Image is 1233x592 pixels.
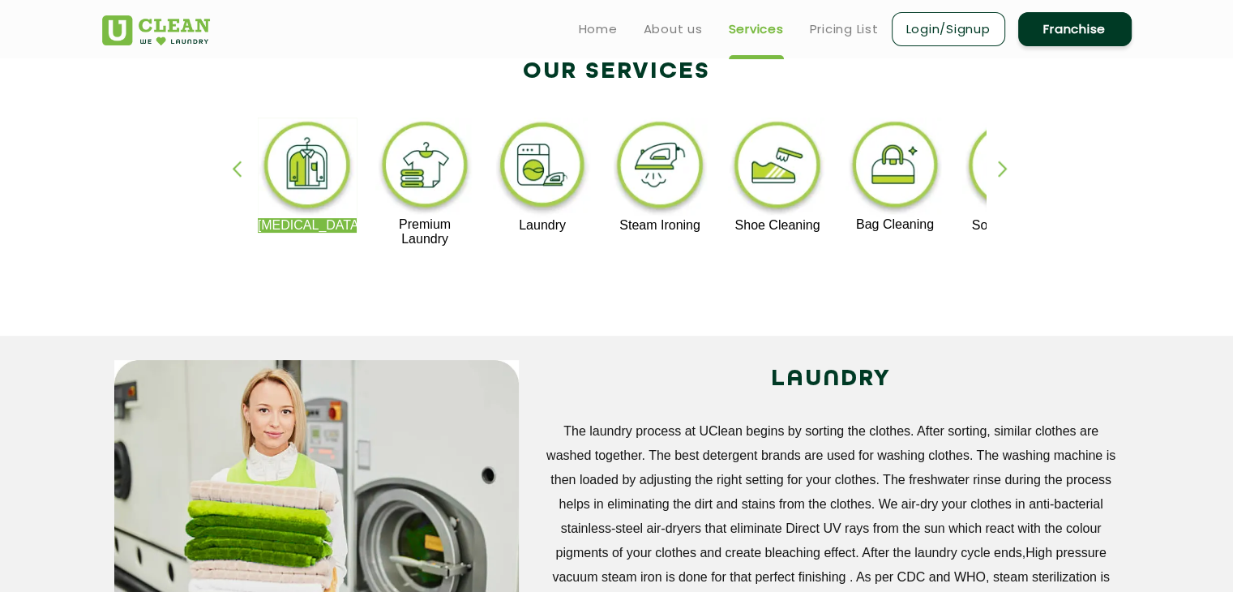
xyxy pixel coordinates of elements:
h2: LAUNDRY [543,360,1120,399]
img: shoe_cleaning_11zon.webp [728,118,828,218]
a: Home [579,19,618,39]
img: dry_cleaning_11zon.webp [258,118,357,218]
p: Bag Cleaning [846,217,945,232]
p: [MEDICAL_DATA] [258,218,357,233]
p: Sofa Cleaning [962,218,1062,233]
p: Shoe Cleaning [728,218,828,233]
a: Services [729,19,784,39]
a: About us [644,19,703,39]
p: Steam Ironing [610,218,710,233]
p: Laundry [493,218,593,233]
img: laundry_cleaning_11zon.webp [493,118,593,218]
img: UClean Laundry and Dry Cleaning [102,15,210,45]
p: Premium Laundry [375,217,475,247]
a: Login/Signup [892,12,1005,46]
img: premium_laundry_cleaning_11zon.webp [375,118,475,217]
img: sofa_cleaning_11zon.webp [962,118,1062,218]
img: bag_cleaning_11zon.webp [846,118,945,217]
a: Franchise [1018,12,1132,46]
img: steam_ironing_11zon.webp [610,118,710,218]
a: Pricing List [810,19,879,39]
